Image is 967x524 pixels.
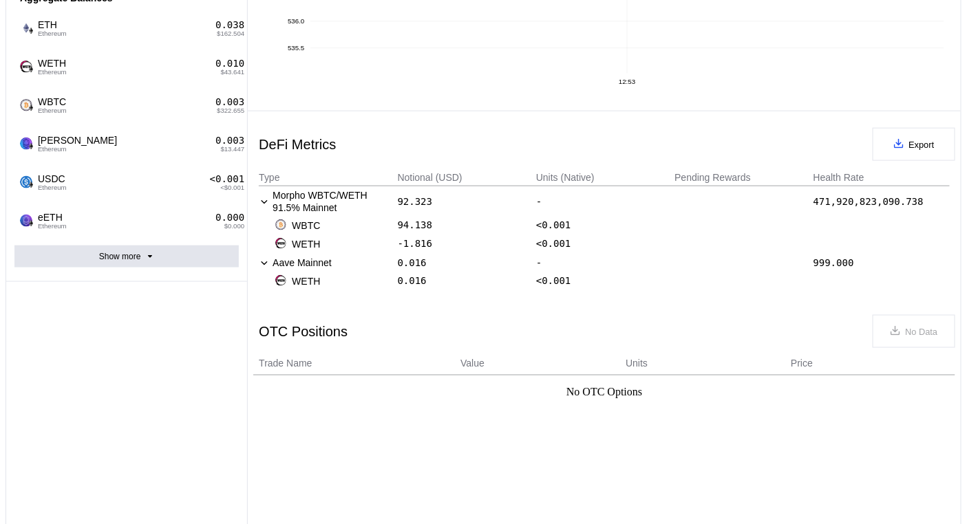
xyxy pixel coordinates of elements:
[32,212,67,230] span: eETH
[215,19,244,31] div: 0.038
[398,172,463,183] div: Notional (USD)
[536,219,571,230] div: <0.001
[221,69,245,76] span: $43.641
[398,196,433,207] div: 92.323
[217,30,244,37] span: $162.504
[20,176,32,188] img: usdc.png
[259,324,348,340] div: OTC Positions
[619,78,635,86] text: 12:53
[536,189,672,214] div: -
[536,256,672,270] div: -
[20,138,32,150] img: weETH.png
[275,219,286,230] img: wrapped_bitcoin_wbtc.png
[32,173,67,191] span: USDC
[909,140,935,150] span: Export
[217,107,244,114] span: $322.655
[275,219,320,232] div: WBTC
[32,58,67,76] span: WETH
[536,172,595,183] div: Units (Native)
[28,28,34,34] img: svg+xml,%3c
[20,22,32,34] img: ethereum.png
[536,238,571,249] div: <0.001
[220,184,244,191] span: <$0.001
[259,137,336,153] div: DeFi Metrics
[32,135,117,153] span: [PERSON_NAME]
[20,61,32,73] img: weth.png
[674,172,751,183] div: Pending Rewards
[99,252,141,261] div: Show more
[288,44,304,52] text: 535.5
[275,275,286,286] img: weth.png
[791,357,813,371] span: Price
[275,275,320,287] div: WETH
[460,357,485,371] span: Value
[28,143,34,150] img: svg+xml,%3c
[566,386,642,399] div: No OTC Options
[626,357,648,371] span: Units
[224,223,244,230] span: $0.000
[210,173,245,185] div: <0.001
[259,256,395,270] div: Aave Mainnet
[398,275,427,286] div: 0.016
[215,212,244,223] div: 0.000
[259,357,312,371] span: Trade Name
[814,196,924,207] div: 471,920,823,090.738
[32,19,67,37] span: ETH
[215,58,244,69] div: 0.010
[28,105,34,111] img: svg+xml,%3c
[28,182,34,188] img: svg+xml,%3c
[398,219,433,230] div: 94.138
[38,146,117,153] span: Ethereum
[38,30,67,37] span: Ethereum
[20,99,32,111] img: wrapped_bitcoin_wbtc.png
[275,238,320,250] div: WETH
[259,172,279,183] div: Type
[221,146,245,153] span: $13.447
[288,17,304,25] text: 536.0
[28,220,34,227] img: svg+xml,%3c
[20,215,32,227] img: ether.fi_eETH.png
[814,172,864,183] div: Health Rate
[814,257,854,268] div: 999.000
[215,135,244,146] div: 0.003
[38,184,67,191] span: Ethereum
[398,257,427,268] div: 0.016
[275,238,286,249] img: weth.png
[873,128,955,161] button: Export
[32,96,67,114] span: WBTC
[398,238,433,249] div: -1.816
[215,96,244,108] div: 0.003
[14,245,239,268] button: Show more
[28,66,34,73] img: svg+xml,%3c
[38,107,67,114] span: Ethereum
[536,275,571,286] div: <0.001
[38,69,67,76] span: Ethereum
[38,223,67,230] span: Ethereum
[259,189,395,214] div: Morpho WBTC/WETH 91.5% Mainnet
